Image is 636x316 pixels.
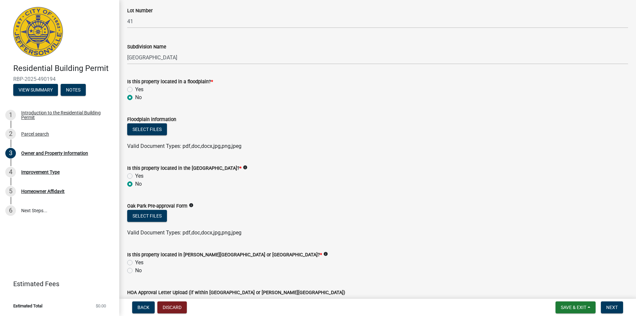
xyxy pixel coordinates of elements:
[243,165,247,170] i: info
[127,80,213,84] label: Is this property located in a floodplain?
[601,301,623,313] button: Next
[127,204,187,209] label: Oak Park Pre-approval Form
[96,304,106,308] span: $0.00
[556,301,596,313] button: Save & Exit
[13,304,42,308] span: Estimated Total
[137,305,149,310] span: Back
[135,267,142,275] label: No
[21,132,49,136] div: Parcel search
[127,45,166,49] label: Subdivision Name
[61,88,86,93] wm-modal-confirm: Notes
[5,186,16,197] div: 5
[127,166,241,171] label: Is this property located in the [GEOGRAPHIC_DATA]?
[127,229,241,236] span: Valid Document Types: pdf,doc,docx,jpg,png,jpeg
[127,123,167,135] button: Select files
[323,252,328,256] i: info
[561,305,586,310] span: Save & Exit
[13,76,106,82] span: RBP-2025-490194
[127,253,322,257] label: Is this property located in [PERSON_NAME][GEOGRAPHIC_DATA] or [GEOGRAPHIC_DATA]?
[5,148,16,158] div: 3
[21,170,60,174] div: Improvement Type
[5,110,16,120] div: 1
[21,110,109,120] div: Introduction to the Residential Building Permit
[127,210,167,222] button: Select files
[13,7,63,57] img: City of Jeffersonville, Indiana
[127,117,176,122] label: Floodplain information
[127,143,241,149] span: Valid Document Types: pdf,doc,docx,jpg,png,jpeg
[21,189,65,194] div: Homeowner Affidavit
[61,84,86,96] button: Notes
[135,180,142,188] label: No
[135,172,143,180] label: Yes
[135,86,143,94] label: Yes
[5,277,109,290] a: Estimated Fees
[5,129,16,139] div: 2
[13,64,114,73] h4: Residential Building Permit
[189,203,193,208] i: info
[127,290,345,295] label: HOA Approval Letter Upload (if within [GEOGRAPHIC_DATA] or [PERSON_NAME][GEOGRAPHIC_DATA])
[157,301,187,313] button: Discard
[606,305,618,310] span: Next
[21,151,88,156] div: Owner and Property Information
[135,94,142,101] label: No
[132,301,155,313] button: Back
[5,205,16,216] div: 6
[13,88,58,93] wm-modal-confirm: Summary
[127,9,153,13] label: Lot Number
[135,259,143,267] label: Yes
[5,167,16,177] div: 4
[13,84,58,96] button: View Summary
